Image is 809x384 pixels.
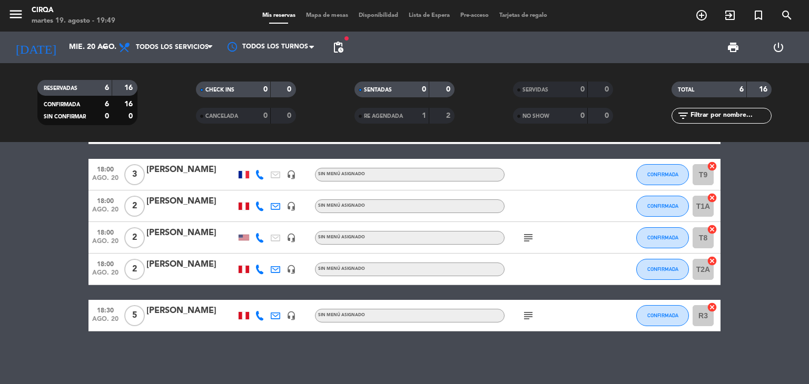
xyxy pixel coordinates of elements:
[44,114,86,119] span: SIN CONFIRMAR
[124,196,145,217] span: 2
[92,238,119,250] span: ago. 20
[724,9,736,22] i: exit_to_app
[318,313,365,317] span: Sin menú asignado
[263,86,268,93] strong: 0
[364,114,403,119] span: RE AGENDADA
[446,86,452,93] strong: 0
[287,233,296,242] i: headset_mic
[422,112,426,119] strong: 1
[522,231,535,244] i: subject
[636,259,689,280] button: CONFIRMADA
[287,86,293,93] strong: 0
[32,5,115,16] div: CIRQA
[44,86,77,91] span: RESERVADAS
[92,269,119,281] span: ago. 20
[605,86,611,93] strong: 0
[92,226,119,238] span: 18:00
[146,226,236,240] div: [PERSON_NAME]
[422,86,426,93] strong: 0
[98,41,111,54] i: arrow_drop_down
[343,35,350,42] span: fiber_manual_record
[752,9,765,22] i: turned_in_not
[92,206,119,218] span: ago. 20
[455,13,494,18] span: Pre-acceso
[580,112,585,119] strong: 0
[105,84,109,92] strong: 6
[263,112,268,119] strong: 0
[707,256,717,266] i: cancel
[146,195,236,208] div: [PERSON_NAME]
[647,312,678,318] span: CONFIRMADA
[205,87,234,93] span: CHECK INS
[707,193,717,203] i: cancel
[287,112,293,119] strong: 0
[647,203,678,209] span: CONFIRMADA
[647,266,678,272] span: CONFIRMADA
[636,196,689,217] button: CONFIRMADA
[707,161,717,171] i: cancel
[605,112,611,119] strong: 0
[146,163,236,177] div: [PERSON_NAME]
[739,86,744,93] strong: 6
[301,13,353,18] span: Mapa de mesas
[124,164,145,185] span: 3
[772,41,785,54] i: power_settings_new
[124,259,145,280] span: 2
[647,235,678,240] span: CONFIRMADA
[727,41,739,54] span: print
[494,13,553,18] span: Tarjetas de regalo
[124,100,135,108] strong: 16
[287,170,296,179] i: headset_mic
[287,201,296,211] i: headset_mic
[647,171,678,177] span: CONFIRMADA
[205,114,238,119] span: CANCELADA
[636,164,689,185] button: CONFIRMADA
[129,113,135,120] strong: 0
[636,227,689,248] button: CONFIRMADA
[287,265,296,274] i: headset_mic
[695,9,708,22] i: add_circle_outline
[318,204,365,208] span: Sin menú asignado
[707,224,717,235] i: cancel
[8,6,24,26] button: menu
[8,36,64,59] i: [DATE]
[677,109,689,122] i: filter_list
[32,16,115,26] div: martes 19. agosto - 19:49
[92,194,119,206] span: 18:00
[318,172,365,176] span: Sin menú asignado
[44,102,80,107] span: CONFIRMADA
[92,257,119,269] span: 18:00
[146,304,236,318] div: [PERSON_NAME]
[781,9,793,22] i: search
[124,84,135,92] strong: 16
[257,13,301,18] span: Mis reservas
[759,86,769,93] strong: 16
[636,305,689,326] button: CONFIRMADA
[92,175,119,187] span: ago. 20
[756,32,801,63] div: LOG OUT
[522,114,549,119] span: NO SHOW
[92,163,119,175] span: 18:00
[678,87,694,93] span: TOTAL
[522,309,535,322] i: subject
[446,112,452,119] strong: 2
[403,13,455,18] span: Lista de Espera
[105,113,109,120] strong: 0
[353,13,403,18] span: Disponibilidad
[136,44,209,51] span: Todos los servicios
[92,304,119,316] span: 18:30
[8,6,24,22] i: menu
[689,110,771,122] input: Filtrar por nombre...
[332,41,344,54] span: pending_actions
[580,86,585,93] strong: 0
[707,302,717,312] i: cancel
[124,305,145,326] span: 5
[318,267,365,271] span: Sin menú asignado
[522,87,548,93] span: SERVIDAS
[105,100,109,108] strong: 6
[124,227,145,248] span: 2
[92,316,119,328] span: ago. 20
[287,311,296,320] i: headset_mic
[364,87,392,93] span: SENTADAS
[146,258,236,271] div: [PERSON_NAME]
